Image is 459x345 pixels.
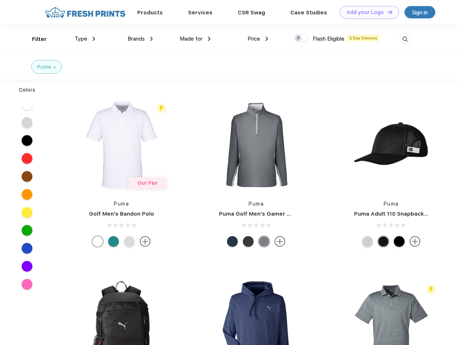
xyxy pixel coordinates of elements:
div: Filter [32,35,47,43]
a: Sign in [405,6,435,18]
div: Pma Blk with Pma Blk [378,236,389,247]
div: Green Lagoon [108,236,119,247]
div: Puma [37,63,51,71]
span: Price [248,36,260,42]
img: flash_active_toggle.svg [156,103,166,113]
a: Puma [384,201,399,207]
span: Our Fav [138,180,157,186]
div: High Rise [124,236,135,247]
img: fo%20logo%202.webp [43,6,128,19]
img: desktop_search.svg [399,33,411,45]
img: more.svg [140,236,151,247]
img: filter_cancel.svg [53,66,56,69]
img: dropdown.png [93,37,95,41]
img: flash_active_toggle.svg [426,285,436,294]
span: 5 Day Delivery [347,35,379,41]
div: Colors [13,86,41,94]
a: CSR Swag [238,9,265,16]
a: Products [137,9,163,16]
img: dropdown.png [150,37,153,41]
div: Pma Blk Pma Blk [394,236,405,247]
div: Add your Logo [347,9,384,15]
div: Bright White [92,236,103,247]
img: DT [387,10,392,14]
div: Navy Blazer [227,236,238,247]
div: Sign in [412,8,428,17]
img: more.svg [275,236,285,247]
img: func=resize&h=266 [73,97,169,193]
a: Puma [114,201,129,207]
span: Flash Eligible [313,36,344,42]
a: Puma [249,201,264,207]
img: func=resize&h=266 [208,97,304,193]
a: Services [188,9,213,16]
img: dropdown.png [208,37,210,41]
div: Puma Black [243,236,254,247]
span: Brands [128,36,145,42]
img: dropdown.png [266,37,268,41]
img: func=resize&h=266 [343,97,439,193]
span: Made for [180,36,202,42]
div: Quarry Brt Whit [362,236,373,247]
img: more.svg [410,236,420,247]
a: Golf Men's Bandon Polo [89,211,154,217]
a: Puma Golf Men's Gamer Golf Quarter-Zip [219,211,333,217]
div: Quiet Shade [259,236,269,247]
span: Type [75,36,87,42]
